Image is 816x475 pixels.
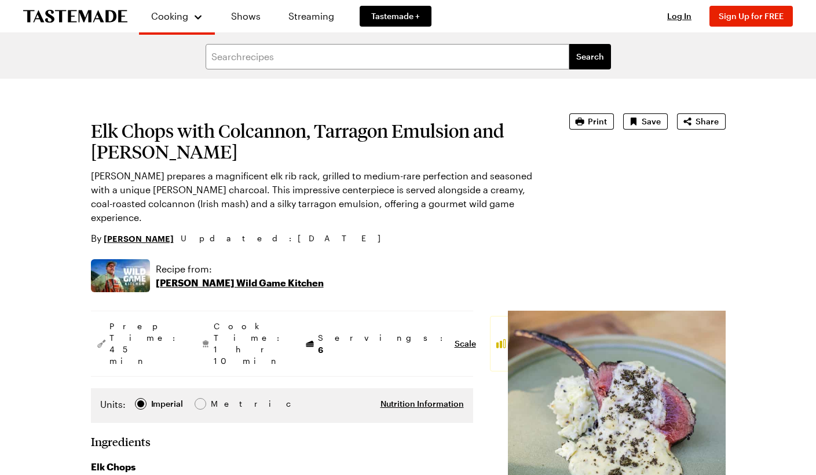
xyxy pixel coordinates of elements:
[100,397,126,411] label: Units:
[151,10,188,21] span: Cooking
[109,321,181,367] span: Prep Time: 45 min
[211,397,236,410] span: Metric
[23,10,127,23] a: To Tastemade Home Page
[91,120,537,162] h1: Elk Chops with Colcannon, Tarragon Emulsion and [PERSON_NAME]
[677,113,726,130] button: Share
[318,332,449,356] span: Servings:
[91,460,473,474] h3: Elk Chops
[156,276,324,290] p: [PERSON_NAME] Wild Game Kitchen
[156,262,324,276] p: Recipe from:
[642,116,661,127] span: Save
[100,397,235,414] div: Imperial Metric
[371,10,420,22] span: Tastemade +
[709,6,793,27] button: Sign Up for FREE
[91,435,151,448] h2: Ingredients
[151,397,183,410] div: Imperial
[576,51,604,62] span: Search
[569,44,611,69] button: filters
[91,231,174,245] p: By
[455,338,476,349] button: Scale
[151,5,203,28] button: Cooking
[696,116,719,127] span: Share
[91,259,150,292] img: Show where recipe is used
[151,397,184,410] span: Imperial
[360,6,431,27] a: Tastemade +
[623,113,668,130] button: Save recipe
[569,113,614,130] button: Print
[380,398,464,410] button: Nutrition Information
[588,116,607,127] span: Print
[656,10,702,22] button: Log In
[667,11,691,21] span: Log In
[719,11,784,21] span: Sign Up for FREE
[181,232,392,245] span: Updated : [DATE]
[318,344,323,355] span: 6
[156,262,324,290] a: Recipe from:[PERSON_NAME] Wild Game Kitchen
[214,321,286,367] span: Cook Time: 1 hr 10 min
[91,169,537,224] p: [PERSON_NAME] prepares a magnificent elk rib rack, grilled to medium-rare perfection and seasoned...
[211,397,235,410] div: Metric
[104,232,174,245] a: [PERSON_NAME]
